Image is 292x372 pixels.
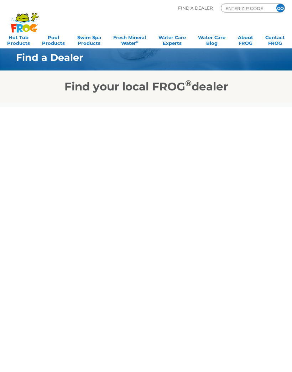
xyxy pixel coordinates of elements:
[77,32,101,47] a: Swim SpaProducts
[113,32,146,47] a: Fresh MineralWater∞
[7,4,42,33] img: Frog Products Logo
[198,32,225,47] a: Water CareBlog
[178,4,213,12] p: Find A Dealer
[158,32,186,47] a: Water CareExperts
[265,32,285,47] a: ContactFROG
[185,78,192,88] sup: ®
[136,40,139,44] sup: ∞
[42,32,65,47] a: PoolProducts
[276,4,285,12] input: GO
[238,32,253,47] a: AboutFROG
[7,32,30,47] a: Hot TubProducts
[5,80,287,93] h2: Find your local FROG dealer
[16,52,259,63] h1: Find a Dealer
